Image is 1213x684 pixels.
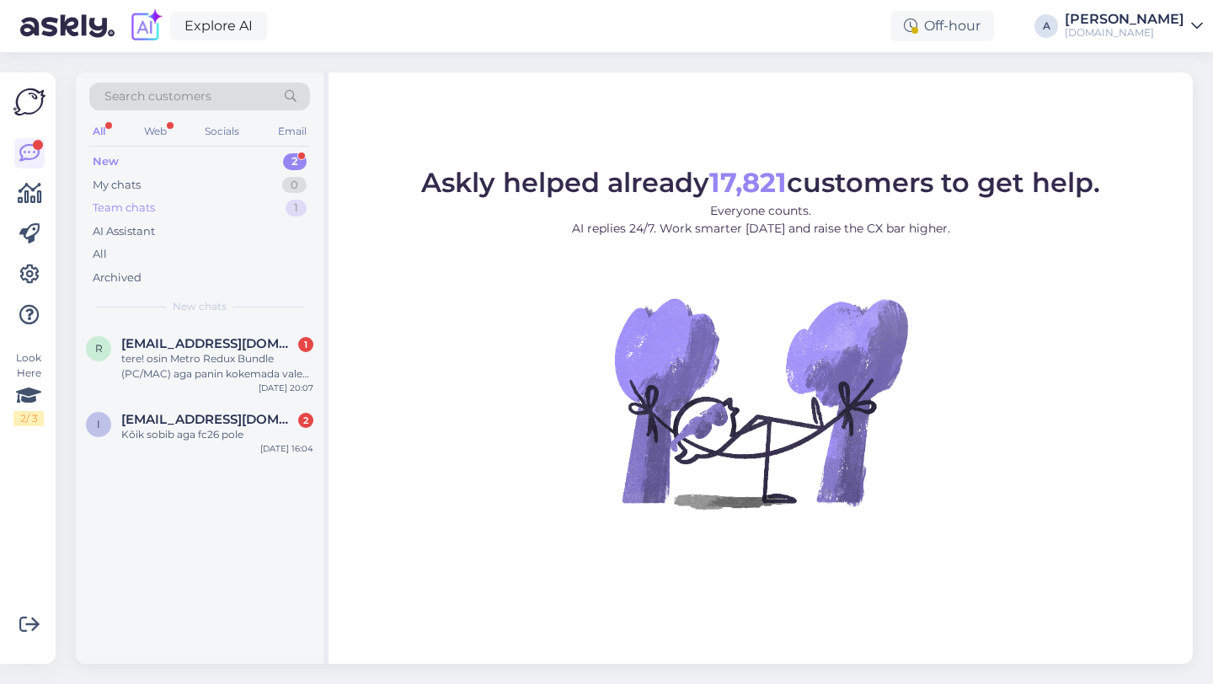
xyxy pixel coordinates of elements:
div: Archived [93,270,142,286]
div: New [93,153,119,170]
div: 0 [282,177,307,194]
b: 17,821 [709,166,787,199]
span: rkarlrichard@gmail.com [121,336,297,351]
span: Search customers [104,88,211,105]
div: [DATE] 16:04 [260,442,313,455]
div: Look Here [13,350,44,426]
span: r [95,342,103,355]
span: New chats [173,299,227,314]
div: Off-hour [890,11,994,41]
div: Kõik sobib aga fc26 pole [121,427,313,442]
div: 1 [298,337,313,352]
div: [DOMAIN_NAME] [1065,26,1184,40]
div: Web [141,120,170,142]
a: Explore AI [170,12,267,40]
div: AI Assistant [93,223,155,240]
img: explore-ai [128,8,163,44]
p: Everyone counts. AI replies 24/7. Work smarter [DATE] and raise the CX bar higher. [421,202,1100,238]
img: No Chat active [609,251,912,554]
div: 1 [286,200,307,216]
span: Askly helped already customers to get help. [421,166,1100,199]
div: Socials [201,120,243,142]
div: 2 [298,413,313,428]
a: [PERSON_NAME][DOMAIN_NAME] [1065,13,1203,40]
div: A [1034,14,1058,38]
span: I [97,418,100,430]
div: My chats [93,177,141,194]
div: [PERSON_NAME] [1065,13,1184,26]
div: [DATE] 20:07 [259,382,313,394]
div: All [89,120,109,142]
div: Team chats [93,200,155,216]
div: All [93,246,107,263]
span: Ingmarkallas16@gmail.com [121,412,297,427]
div: tere! osin Metro Redux Bundle (PC/MAC) aga panin kokemada vale gmail [121,351,313,382]
div: 2 / 3 [13,411,44,426]
img: Askly Logo [13,86,45,118]
div: Email [275,120,310,142]
div: 2 [283,153,307,170]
